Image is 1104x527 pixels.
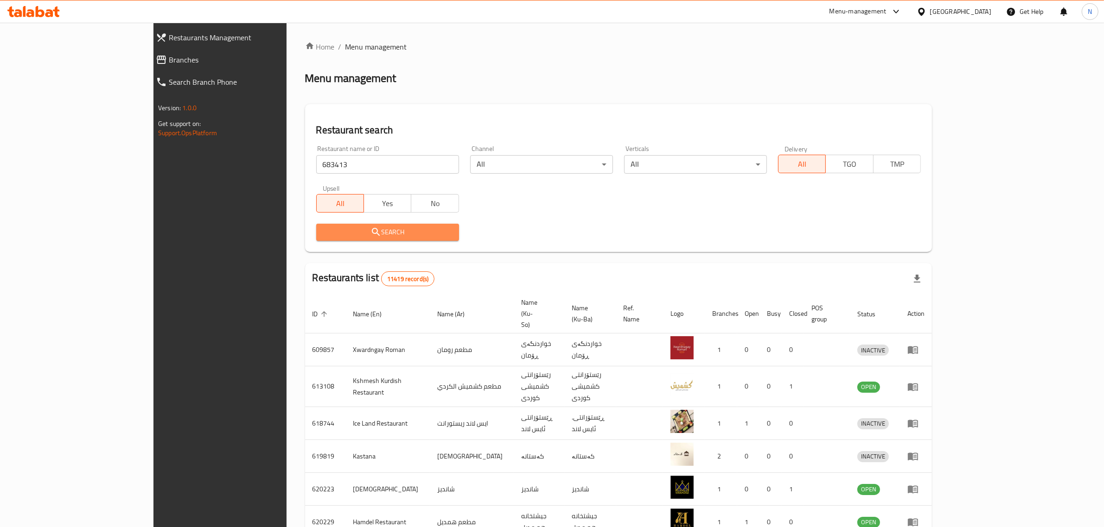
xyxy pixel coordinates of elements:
span: INACTIVE [857,345,889,356]
td: 0 [759,473,782,506]
span: Search Branch Phone [169,76,331,88]
li: / [338,41,342,52]
td: 2 [705,440,737,473]
button: No [411,194,459,213]
th: Logo [663,294,705,333]
a: Support.OpsPlatform [158,127,217,139]
span: No [415,197,455,210]
td: شانديز [430,473,514,506]
td: ڕێستۆرانتی ئایس لاند [514,407,564,440]
img: Kshmesh Kurdish Restaurant [670,373,694,396]
td: 0 [737,440,759,473]
td: شانديز [514,473,564,506]
td: 1 [705,333,737,366]
td: 0 [737,333,759,366]
th: Busy [759,294,782,333]
img: Kastana [670,443,694,466]
span: Branches [169,54,331,65]
h2: Menu management [305,71,396,86]
span: TMP [877,157,917,171]
img: Xwardngay Roman [670,336,694,359]
span: Name (Ku-So) [521,297,553,330]
a: Search Branch Phone [148,71,338,93]
th: Branches [705,294,737,333]
nav: breadcrumb [305,41,932,52]
td: خواردنگەی ڕۆمان [564,333,616,366]
span: Name (Ku-Ba) [572,302,605,325]
div: INACTIVE [857,418,889,429]
span: Restaurants Management [169,32,331,43]
span: All [320,197,360,210]
span: Yes [368,197,408,210]
div: Menu [907,451,925,462]
img: Shandiz [670,476,694,499]
td: شانديز [564,473,616,506]
div: Menu [907,483,925,495]
span: INACTIVE [857,418,889,429]
td: 0 [782,333,804,366]
td: کەستانە [514,440,564,473]
td: 0 [759,407,782,440]
label: Delivery [785,145,808,152]
td: 0 [737,366,759,407]
td: کەستانە [564,440,616,473]
td: 1 [737,407,759,440]
span: Menu management [345,41,407,52]
td: رێستۆرانتی کشمیشى كوردى [514,366,564,407]
td: 0 [737,473,759,506]
td: [DEMOGRAPHIC_DATA] [346,473,430,506]
td: ايس لاند ريستورانت [430,407,514,440]
a: Branches [148,49,338,71]
div: All [624,155,767,174]
td: Kshmesh Kurdish Restaurant [346,366,430,407]
td: [DEMOGRAPHIC_DATA] [430,440,514,473]
td: مطعم كشميش الكردي [430,366,514,407]
button: TGO [825,155,873,173]
span: Search [324,226,452,238]
td: 1 [782,366,804,407]
img: Ice Land Restaurant [670,410,694,433]
span: Version: [158,102,181,114]
td: مطعم رومان [430,333,514,366]
div: Export file [906,268,928,290]
div: [GEOGRAPHIC_DATA] [930,6,991,17]
span: ID [313,308,330,320]
td: 1 [705,407,737,440]
td: 0 [782,440,804,473]
span: Name (Ar) [437,308,477,320]
td: .ڕێستۆرانتی ئایس لاند [564,407,616,440]
div: Menu-management [830,6,887,17]
h2: Restaurant search [316,123,921,137]
td: رێستۆرانتی کشمیشى كوردى [564,366,616,407]
span: OPEN [857,484,880,495]
span: OPEN [857,382,880,392]
td: Xwardngay Roman [346,333,430,366]
td: 0 [782,407,804,440]
label: Upsell [323,185,340,191]
button: All [778,155,826,173]
button: TMP [873,155,921,173]
span: Status [857,308,887,320]
button: Yes [364,194,411,213]
button: Search [316,224,459,241]
span: Name (En) [353,308,394,320]
td: 0 [759,333,782,366]
th: Closed [782,294,804,333]
div: Menu [907,418,925,429]
div: Menu [907,344,925,355]
a: Restaurants Management [148,26,338,49]
span: INACTIVE [857,451,889,462]
span: All [782,157,822,171]
th: Open [737,294,759,333]
span: 11419 record(s) [382,275,434,283]
td: 1 [705,366,737,407]
span: TGO [830,157,869,171]
td: 0 [759,366,782,407]
div: OPEN [857,484,880,495]
div: All [470,155,613,174]
span: Ref. Name [624,302,652,325]
td: Ice Land Restaurant [346,407,430,440]
div: Total records count [381,271,434,286]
